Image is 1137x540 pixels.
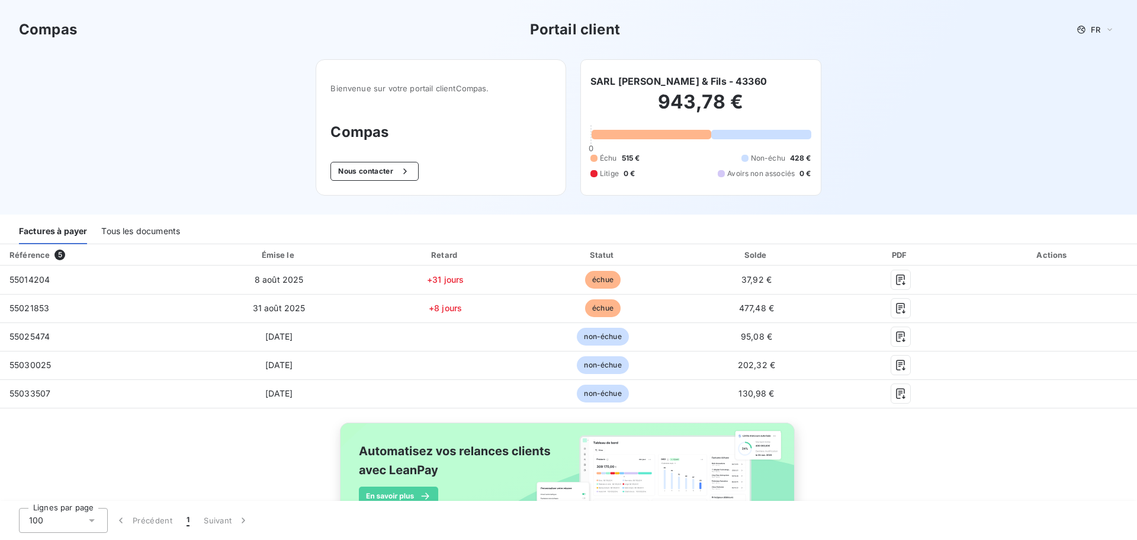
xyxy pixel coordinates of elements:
[101,219,180,244] div: Tous les documents
[577,385,628,402] span: non-échue
[624,168,635,179] span: 0 €
[195,249,364,261] div: Émise le
[835,249,966,261] div: PDF
[368,249,523,261] div: Retard
[738,388,774,398] span: 130,98 €
[577,356,628,374] span: non-échue
[255,274,304,285] span: 8 août 2025
[108,508,179,533] button: Précédent
[971,249,1135,261] div: Actions
[1091,25,1100,34] span: FR
[600,168,619,179] span: Litige
[585,271,621,289] span: échue
[741,331,772,341] span: 95,08 €
[799,168,811,179] span: 0 €
[585,299,621,317] span: échue
[265,388,293,398] span: [DATE]
[741,274,772,285] span: 37,92 €
[9,250,50,260] div: Référence
[530,19,620,40] h3: Portail client
[589,143,593,153] span: 0
[727,168,795,179] span: Avoirs non associés
[528,249,679,261] div: Statut
[429,303,462,313] span: +8 jours
[19,19,77,40] h3: Compas
[683,249,830,261] div: Solde
[330,162,418,181] button: Nous contacter
[9,274,50,285] span: 55014204
[9,360,51,370] span: 55030025
[187,515,189,526] span: 1
[9,331,50,341] span: 55025474
[29,515,43,526] span: 100
[19,219,87,244] div: Factures à payer
[622,153,640,164] span: 515 €
[179,508,197,533] button: 1
[330,122,551,143] h3: Compas
[9,303,49,313] span: 55021853
[253,303,306,313] span: 31 août 2025
[600,153,617,164] span: Échu
[427,274,464,285] span: +31 jours
[790,153,811,164] span: 428 €
[738,360,775,370] span: 202,32 €
[54,250,65,260] span: 5
[590,90,811,126] h2: 943,78 €
[265,360,293,370] span: [DATE]
[9,388,50,398] span: 55033507
[265,331,293,341] span: [DATE]
[590,74,767,88] h6: SARL [PERSON_NAME] & Fils - 43360
[739,303,774,313] span: 477,48 €
[330,84,551,93] span: Bienvenue sur votre portail client Compas .
[197,508,256,533] button: Suivant
[577,328,628,346] span: non-échue
[751,153,785,164] span: Non-échu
